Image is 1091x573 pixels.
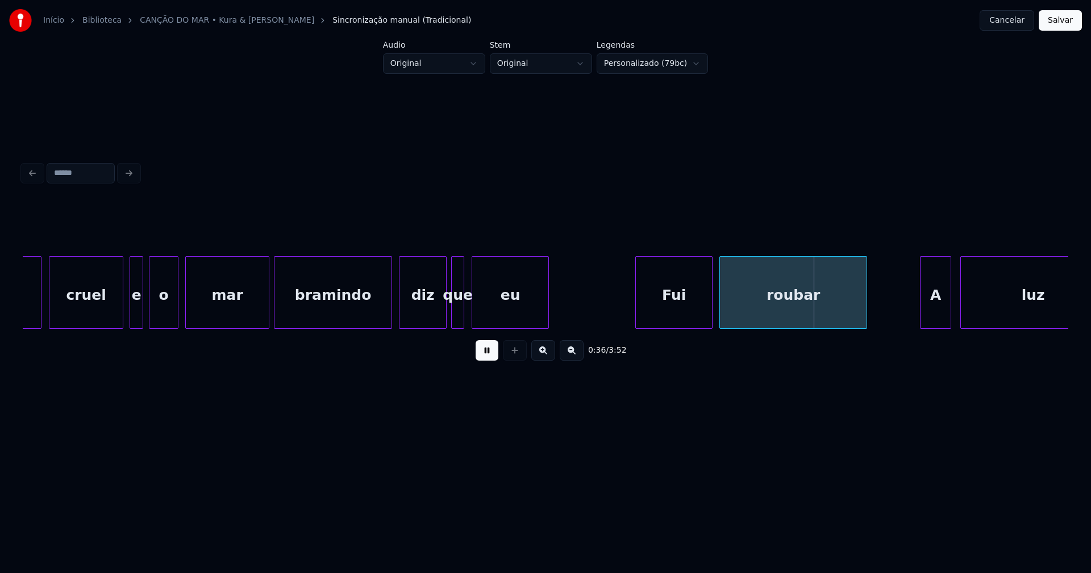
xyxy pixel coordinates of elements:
div: / [588,345,615,356]
button: Salvar [1039,10,1082,31]
label: Stem [490,41,592,49]
img: youka [9,9,32,32]
label: Áudio [383,41,485,49]
span: 3:52 [609,345,626,356]
button: Cancelar [980,10,1034,31]
nav: breadcrumb [43,15,471,26]
span: 0:36 [588,345,606,356]
a: CANÇÃO DO MAR • Kura & [PERSON_NAME] [140,15,314,26]
label: Legendas [597,41,709,49]
a: Início [43,15,64,26]
a: Biblioteca [82,15,122,26]
span: Sincronização manual (Tradicional) [332,15,471,26]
